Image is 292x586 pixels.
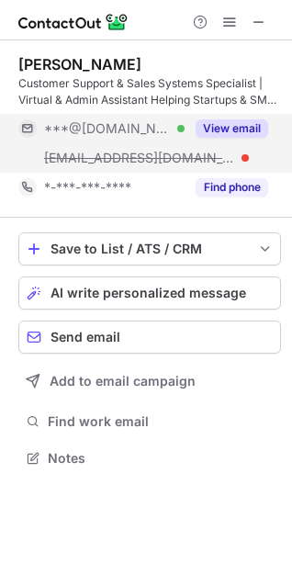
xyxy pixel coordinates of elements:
[196,178,268,197] button: Reveal Button
[48,450,274,467] span: Notes
[18,365,281,398] button: Add to email campaign
[18,11,129,33] img: ContactOut v5.3.10
[44,150,235,166] span: [EMAIL_ADDRESS][DOMAIN_NAME]
[44,120,171,137] span: ***@[DOMAIN_NAME]
[196,119,268,138] button: Reveal Button
[18,55,141,73] div: [PERSON_NAME]
[18,445,281,471] button: Notes
[18,321,281,354] button: Send email
[18,232,281,265] button: save-profile-one-click
[51,242,249,256] div: Save to List / ATS / CRM
[50,374,196,389] span: Add to email campaign
[18,276,281,310] button: AI write personalized message
[18,75,281,108] div: Customer Support & Sales Systems Specialist | Virtual & Admin Assistant Helping Startups & SMEs I...
[51,286,246,300] span: AI write personalized message
[48,413,274,430] span: Find work email
[51,330,120,344] span: Send email
[18,409,281,434] button: Find work email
